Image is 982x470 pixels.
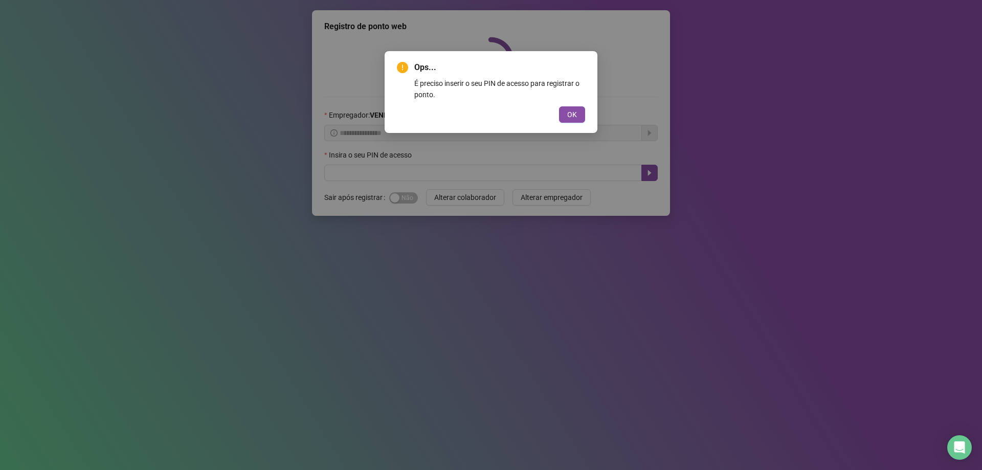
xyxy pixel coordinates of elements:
span: OK [567,109,577,120]
span: Ops... [414,61,585,74]
span: exclamation-circle [397,62,408,73]
div: É preciso inserir o seu PIN de acesso para registrar o ponto. [414,78,585,100]
div: Open Intercom Messenger [947,435,972,460]
button: OK [559,106,585,123]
